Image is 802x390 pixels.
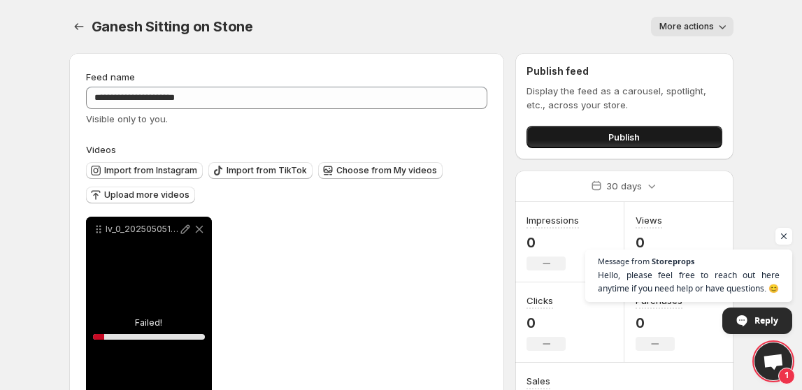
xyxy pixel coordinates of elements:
[104,165,197,176] span: Import from Instagram
[598,257,650,265] span: Message from
[606,179,642,193] p: 30 days
[652,257,694,265] span: Storeprops
[527,374,550,388] h3: Sales
[527,64,722,78] h2: Publish feed
[92,18,253,35] span: Ganesh Sitting on Stone
[598,268,780,295] span: Hello, please feel free to reach out here anytime if you need help or have questions. 😊
[636,234,675,251] p: 0
[318,162,443,179] button: Choose from My videos
[527,294,553,308] h3: Clicks
[86,71,135,82] span: Feed name
[227,165,307,176] span: Import from TikTok
[754,342,792,380] a: Open chat
[608,130,640,144] span: Publish
[69,17,89,36] button: Settings
[86,144,116,155] span: Videos
[527,126,722,148] button: Publish
[527,84,722,112] p: Display the feed as a carousel, spotlight, etc., across your store.
[86,113,168,124] span: Visible only to you.
[106,224,178,235] p: lv_0_20250505132958.mp4
[754,308,778,333] span: Reply
[527,315,566,331] p: 0
[636,213,662,227] h3: Views
[86,187,195,203] button: Upload more videos
[208,162,313,179] button: Import from TikTok
[86,162,203,179] button: Import from Instagram
[651,17,733,36] button: More actions
[778,368,795,384] span: 1
[659,21,714,32] span: More actions
[527,234,579,251] p: 0
[336,165,437,176] span: Choose from My videos
[527,213,579,227] h3: Impressions
[104,189,189,201] span: Upload more videos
